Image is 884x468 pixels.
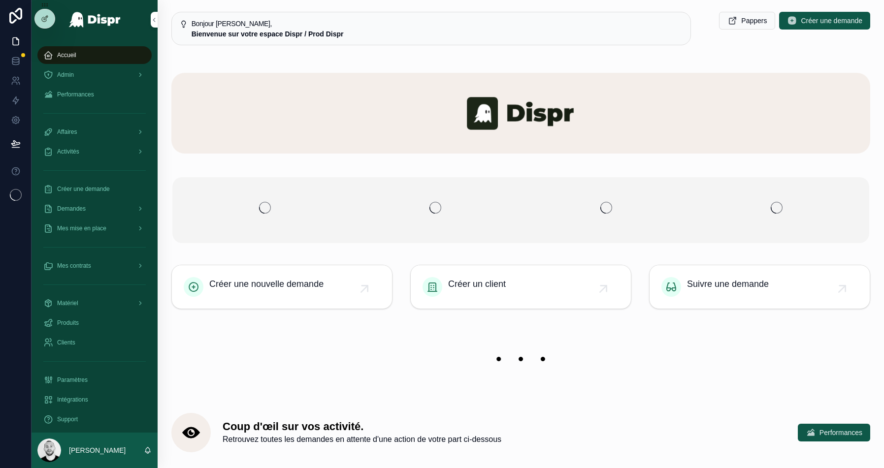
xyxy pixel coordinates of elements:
[37,200,152,218] a: Demandes
[171,337,870,381] img: 22208-banner-empty.png
[37,257,152,275] a: Mes contrats
[779,12,870,30] button: Créer une demande
[57,205,86,213] span: Demandes
[57,185,110,193] span: Créer une demande
[798,424,870,441] button: Performances
[171,73,870,154] img: banner-dispr.png
[223,434,501,445] span: Retrouvez toutes les demandes en attente d'une action de votre part ci-dessous
[57,262,91,270] span: Mes contrats
[741,16,767,26] span: Pappers
[37,180,152,198] a: Créer une demande
[68,12,121,28] img: App logo
[192,30,344,38] strong: Bienvenue sur votre espace Dispr / Prod Dispr
[37,46,152,64] a: Accueil
[57,376,88,384] span: Paramètres
[37,371,152,389] a: Paramètres
[37,66,152,84] a: Admin
[37,86,152,103] a: Performances
[57,71,74,79] span: Admin
[719,12,775,30] button: Pappers
[57,51,76,59] span: Accueil
[57,396,88,404] span: Intégrations
[411,265,631,309] a: Créer un client
[687,277,769,291] span: Suivre une demande
[37,123,152,141] a: Affaires
[37,143,152,160] a: Activités
[32,39,158,433] div: scrollable content
[57,148,79,156] span: Activités
[801,16,862,26] span: Créer une demande
[57,128,77,136] span: Affaires
[650,265,870,309] a: Suivre une demande
[57,91,94,98] span: Performances
[37,219,152,237] a: Mes mise en place
[37,314,152,332] a: Produits
[448,277,506,291] span: Créer un client
[172,265,392,309] a: Créer une nouvelle demande
[192,20,683,27] h5: Bonjour Tom,
[819,428,862,437] span: Performances
[57,224,106,232] span: Mes mise en place
[223,420,501,434] h1: Coup d'œil sur vos activité.
[57,319,79,327] span: Produits
[57,339,75,346] span: Clients
[37,410,152,428] a: Support
[37,334,152,351] a: Clients
[209,277,324,291] span: Créer une nouvelle demande
[69,445,126,455] p: [PERSON_NAME]
[37,294,152,312] a: Matériel
[57,415,78,423] span: Support
[37,391,152,408] a: Intégrations
[57,299,78,307] span: Matériel
[192,29,683,39] div: **Bienvenue sur votre espace Dispr / Prod Dispr**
